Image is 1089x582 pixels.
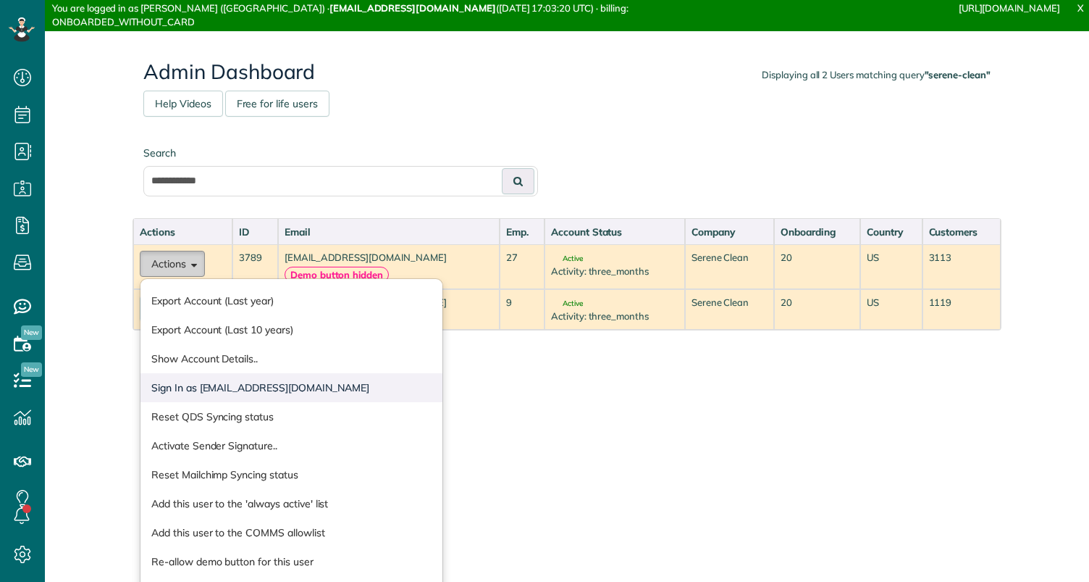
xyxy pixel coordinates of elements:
div: Activity: three_months [551,265,678,278]
div: Emp. [506,225,538,239]
td: US [860,244,922,289]
td: 1119 [922,289,1001,329]
a: Add this user to the COMMS allowlist [140,518,442,547]
td: US [860,289,922,329]
div: Displaying all 2 Users matching query [762,68,991,82]
a: Free for life users [225,91,329,117]
button: Actions [140,251,205,277]
a: [URL][DOMAIN_NAME] [959,2,1060,14]
a: Show Account Details.. [140,344,442,373]
span: New [21,362,42,377]
td: 27 [500,244,544,289]
a: Activate Sender Signature.. [140,431,442,460]
div: Account Status [551,225,678,239]
div: ID [239,225,272,239]
td: Serene Clean [685,289,774,329]
h2: Admin Dashboard [143,61,991,83]
div: Customers [929,225,995,239]
td: 20 [774,244,860,289]
span: Active [551,255,583,262]
td: Serene Clean [685,244,774,289]
strong: "serene-clean" [925,69,991,80]
span: New [21,325,42,340]
a: Re-allow demo button for this user [140,547,442,576]
a: Export Account (Last year) [140,286,442,315]
td: [EMAIL_ADDRESS][DOMAIN_NAME] [278,244,500,289]
td: 20 [774,289,860,329]
div: Actions [140,225,226,239]
div: Company [691,225,768,239]
a: Add this user to the 'always active' list [140,489,442,518]
span: Active [551,300,583,307]
div: Activity: three_months [551,309,678,323]
div: Onboarding [781,225,854,239]
div: Country [867,225,916,239]
a: Reset QDS Syncing status [140,402,442,431]
strong: Demo button hidden [285,267,389,283]
strong: [EMAIL_ADDRESS][DOMAIN_NAME] [329,2,496,14]
a: Help Videos [143,91,223,117]
td: 9 [500,289,544,329]
td: 3789 [232,244,278,289]
div: Email [285,225,493,239]
a: Reset Mailchimp Syncing status [140,460,442,489]
label: Search [143,146,538,160]
a: Sign In as [EMAIL_ADDRESS][DOMAIN_NAME] [140,373,442,402]
td: 3113 [922,244,1001,289]
a: Export Account (Last 10 years) [140,315,442,344]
